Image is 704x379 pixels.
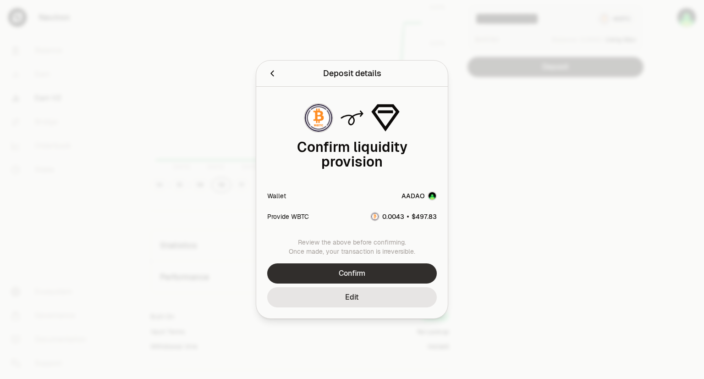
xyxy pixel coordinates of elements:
[371,213,379,220] img: WBTC Logo
[429,192,436,200] img: Account Image
[323,67,381,80] div: Deposit details
[267,238,437,256] div: Review the above before confirming. Once made, your transaction is irreversible.
[267,263,437,284] button: Confirm
[267,67,277,80] button: Back
[267,287,437,307] button: Edit
[305,104,332,132] img: WBTC Logo
[401,191,437,201] button: AADAOAccount Image
[267,212,309,221] div: Provide WBTC
[401,191,425,201] div: AADAO
[267,140,437,169] div: Confirm liquidity provision
[267,191,286,201] div: Wallet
